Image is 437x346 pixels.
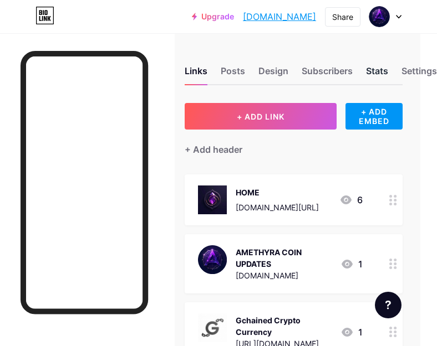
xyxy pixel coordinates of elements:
div: 1 [341,326,363,339]
div: Subscribers [302,64,353,84]
a: Upgrade [192,12,234,21]
div: + Add header [185,143,242,156]
span: + ADD LINK [237,112,284,121]
div: 1 [341,257,363,271]
div: Gchained Crypto Currency [236,314,332,338]
a: [DOMAIN_NAME] [243,10,316,23]
div: 6 [339,193,363,206]
div: [DOMAIN_NAME][URL] [236,202,319,213]
div: [DOMAIN_NAME] [236,270,332,281]
div: Settings [402,64,437,84]
div: Posts [221,64,245,84]
img: amethyracoin [369,6,390,27]
div: Links [185,64,207,84]
div: HOME [236,187,319,198]
button: + ADD LINK [185,103,337,130]
div: Stats [366,64,388,84]
div: + ADD EMBED [345,103,403,130]
div: AMETHYRA COIN UPDATES [236,246,332,270]
div: Share [332,11,353,23]
div: Design [258,64,288,84]
img: Gchained Crypto Currency [198,313,227,342]
img: HOME [198,185,227,214]
img: AMETHYRA COIN UPDATES [198,245,227,274]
